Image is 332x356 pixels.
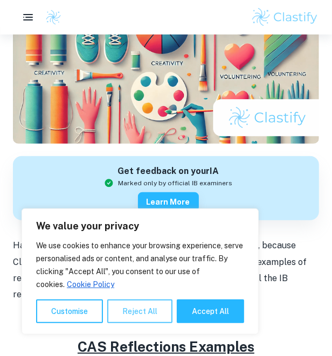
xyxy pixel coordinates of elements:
u: CAS Reflections Examples [78,338,254,355]
button: Learn more [138,192,199,212]
p: We value your privacy [36,220,244,233]
p: We use cookies to enhance your browsing experience, serve personalised ads or content, and analys... [36,239,244,291]
img: Clastify logo [251,6,319,28]
span: Marked only by official IB examiners [118,178,232,188]
button: Reject All [107,299,172,323]
div: We value your privacy [22,208,259,334]
a: Get feedback on yourIAMarked only by official IB examinersLearn more [13,156,319,220]
img: Clastify logo [45,9,61,25]
button: Accept All [177,299,244,323]
a: Clastify logo [39,9,61,25]
h6: Get feedback on your IA [104,165,232,178]
a: Cookie Policy [66,280,115,289]
button: Customise [36,299,103,323]
p: Having trouble writing your CAS reflections? Worry no more, because Clastify is here to help! In ... [13,238,319,303]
